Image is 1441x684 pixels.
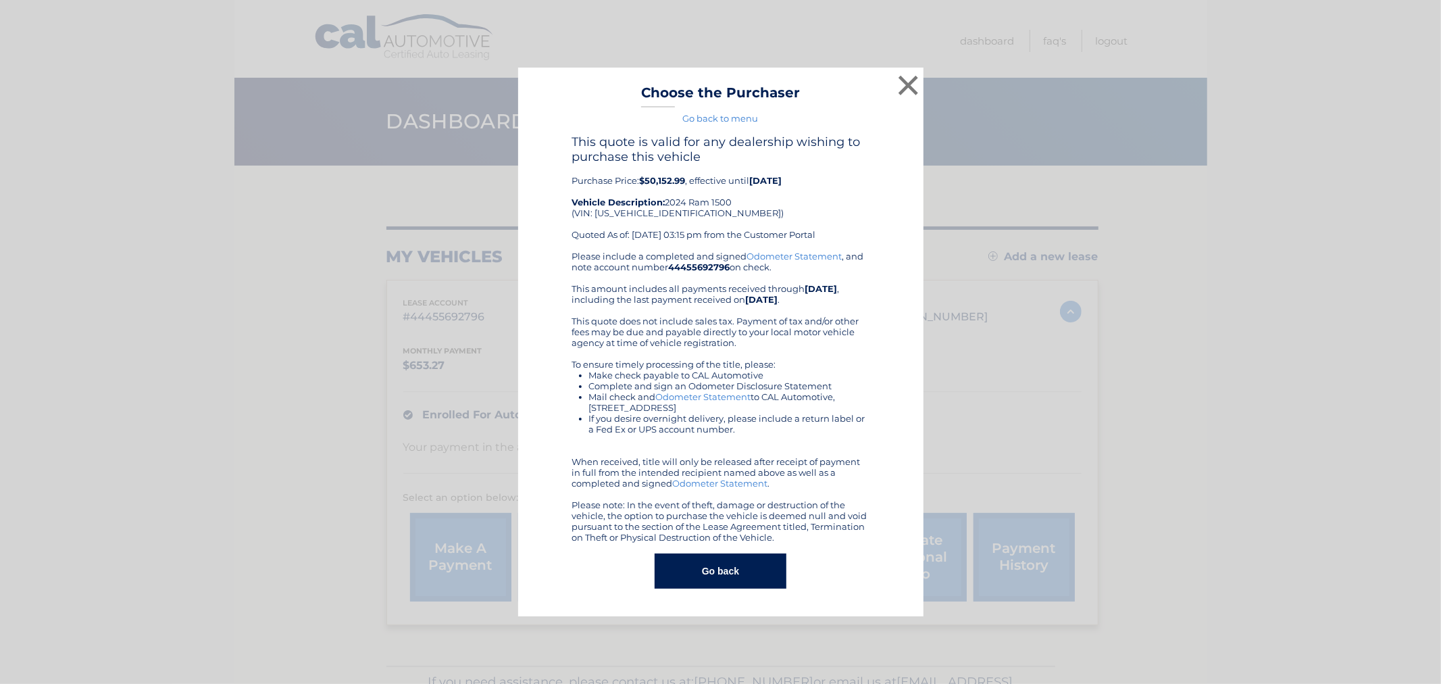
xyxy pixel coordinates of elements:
button: × [895,72,922,99]
h4: This quote is valid for any dealership wishing to purchase this vehicle [572,135,869,164]
strong: Vehicle Description: [572,197,665,207]
b: [DATE] [746,294,778,305]
b: 44455692796 [669,262,730,272]
a: Odometer Statement [673,478,768,489]
b: [DATE] [805,283,838,294]
a: Go back to menu [683,113,759,124]
b: $50,152.99 [640,175,686,186]
div: Please include a completed and signed , and note account number on check. This amount includes al... [572,251,869,543]
div: Purchase Price: , effective until 2024 Ram 1500 (VIN: [US_VEHICLE_IDENTIFICATION_NUMBER]) Quoted ... [572,135,869,251]
li: Complete and sign an Odometer Disclosure Statement [589,381,869,391]
li: Make check payable to CAL Automotive [589,370,869,381]
h3: Choose the Purchaser [641,84,800,108]
li: If you desire overnight delivery, please include a return label or a Fed Ex or UPS account number. [589,413,869,435]
button: Go back [655,554,786,589]
a: Odometer Statement [747,251,842,262]
li: Mail check and to CAL Automotive, [STREET_ADDRESS] [589,391,869,413]
b: [DATE] [750,175,782,186]
a: Odometer Statement [656,391,751,402]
